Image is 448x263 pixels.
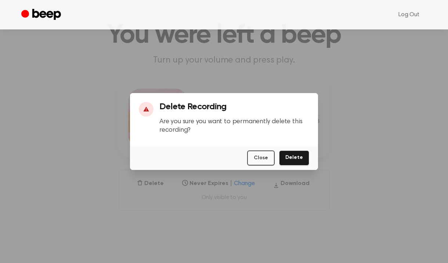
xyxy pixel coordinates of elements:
a: Log Out [391,6,427,24]
p: Are you sure you want to permanently delete this recording? [159,118,309,134]
div: ⚠ [139,102,153,117]
button: Close [247,150,275,166]
h3: Delete Recording [159,102,309,112]
button: Delete [279,150,309,166]
a: Beep [21,8,63,22]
